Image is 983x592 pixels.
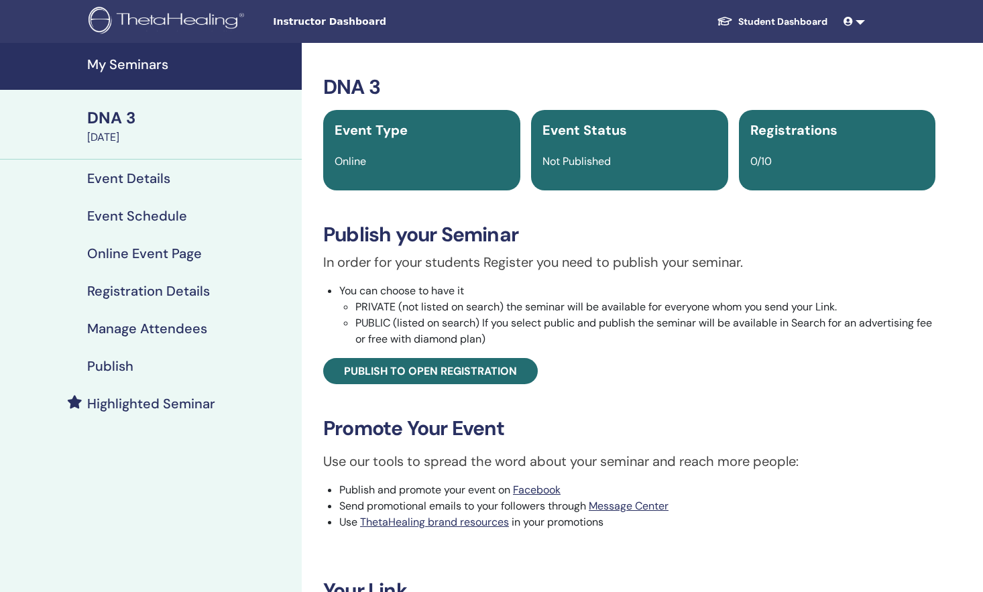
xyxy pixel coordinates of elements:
h3: DNA 3 [323,75,935,99]
img: graduation-cap-white.svg [717,15,733,27]
h3: Publish your Seminar [323,223,935,247]
h4: Manage Attendees [87,320,207,337]
div: [DATE] [87,129,294,145]
p: In order for your students Register you need to publish your seminar. [323,252,935,272]
li: PUBLIC (listed on search) If you select public and publish the seminar will be available in Searc... [355,315,935,347]
h3: Promote Your Event [323,416,935,440]
h4: Registration Details [87,283,210,299]
a: DNA 3[DATE] [79,107,302,145]
h4: Highlighted Seminar [87,396,215,412]
span: Event Status [542,121,627,139]
li: PRIVATE (not listed on search) the seminar will be available for everyone whom you send your Link. [355,299,935,315]
a: Facebook [513,483,561,497]
li: You can choose to have it [339,283,935,347]
h4: My Seminars [87,56,294,72]
span: Not Published [542,154,611,168]
span: Online [335,154,366,168]
a: Message Center [589,499,669,513]
h4: Publish [87,358,133,374]
p: Use our tools to spread the word about your seminar and reach more people: [323,451,935,471]
h4: Event Details [87,170,170,186]
a: Student Dashboard [706,9,838,34]
span: Instructor Dashboard [273,15,474,29]
li: Send promotional emails to your followers through [339,498,935,514]
span: Event Type [335,121,408,139]
div: DNA 3 [87,107,294,129]
li: Use in your promotions [339,514,935,530]
a: ThetaHealing brand resources [360,515,509,529]
li: Publish and promote your event on [339,482,935,498]
a: Publish to open registration [323,358,538,384]
span: Publish to open registration [344,364,517,378]
h4: Event Schedule [87,208,187,224]
h4: Online Event Page [87,245,202,261]
span: Registrations [750,121,837,139]
img: logo.png [89,7,249,37]
span: 0/10 [750,154,772,168]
